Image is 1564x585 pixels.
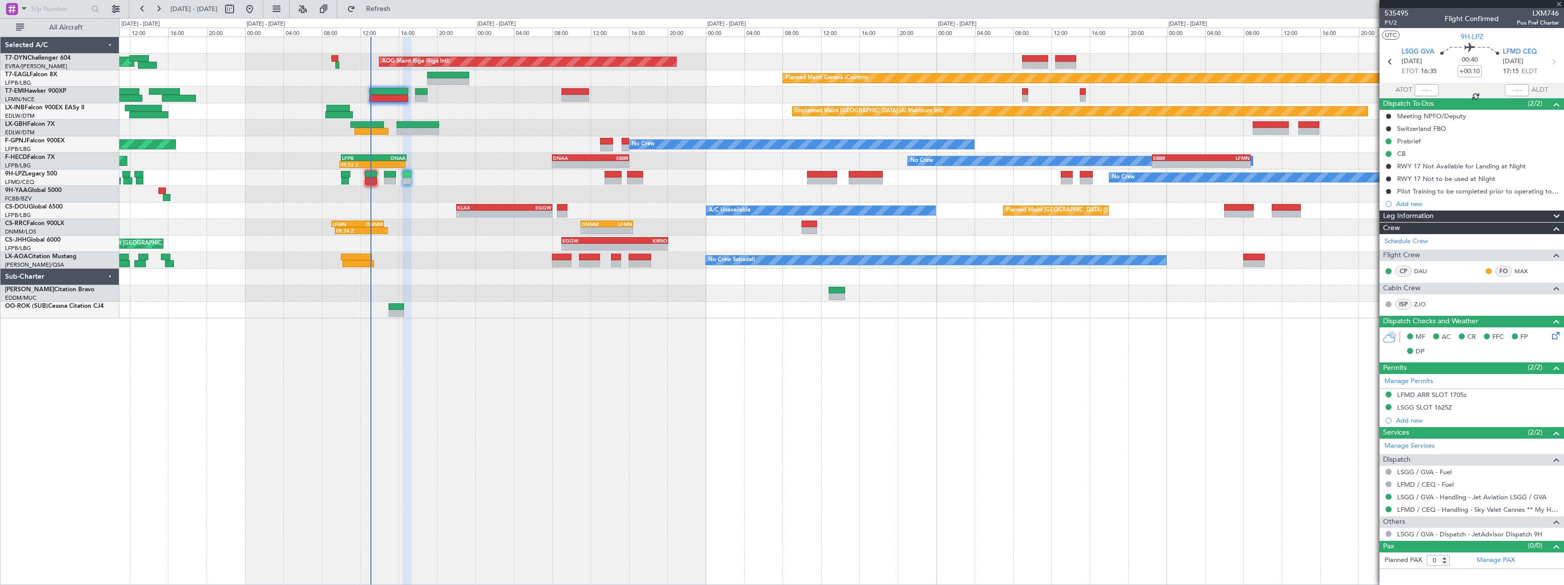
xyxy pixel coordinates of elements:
div: 04:00 [1205,28,1244,37]
div: A/C Unavailable [709,203,750,218]
div: 12:00 [1282,28,1320,37]
span: LSGG GVA [1402,47,1434,57]
div: - [372,161,405,167]
a: LFMD / CEQ - Fuel [1397,480,1454,489]
a: LSGG / GVA - Dispatch - JetAdvisor Dispatch 9H [1397,530,1542,538]
a: MAX [1514,267,1537,276]
div: 12:00 [130,28,168,37]
a: [PERSON_NAME]/QSA [5,261,64,269]
a: Manage PAX [1477,555,1515,565]
span: ETOT [1402,67,1418,77]
span: Permits [1383,362,1407,374]
div: [DATE] - [DATE] [1168,20,1207,29]
div: 20:00 [898,28,936,37]
span: Others [1383,516,1405,528]
div: DNAA [553,155,591,161]
span: ELDT [1521,67,1537,77]
div: 00:00 [476,28,514,37]
button: Refresh [342,1,403,17]
div: LFMD ARR SLOT 1705z [1397,391,1467,399]
span: MF [1416,332,1425,342]
div: 12:00 [591,28,630,37]
a: LSGG / GVA - Fuel [1397,468,1452,476]
span: Pos Pref Charter [1517,19,1559,27]
a: Schedule Crew [1385,237,1428,247]
span: F-GPNJ [5,138,27,144]
a: DNMM/LOS [5,228,36,236]
div: ISP [1395,299,1412,310]
div: - [581,228,607,234]
div: No Crew [632,137,655,152]
div: DNMM [581,221,607,227]
button: UTC [1382,31,1400,40]
div: 12:00 [1052,28,1090,37]
div: 09:24 Z [336,228,361,234]
div: 08:00 [1244,28,1282,37]
div: KLAX [457,205,504,211]
span: Leg Information [1383,211,1434,222]
div: 04:00 [975,28,1014,37]
div: LFMN [332,221,358,227]
div: 20:00 [207,28,246,37]
span: Cabin Crew [1383,283,1421,294]
button: All Aircraft [11,20,109,36]
span: LFMD CEQ [1503,47,1537,57]
span: LX-GBH [5,121,27,127]
div: 08:00 [322,28,360,37]
div: 12:00 [821,28,860,37]
span: (2/2) [1528,427,1542,438]
a: EVRA/[PERSON_NAME] [5,63,67,70]
div: 16:00 [860,28,898,37]
div: [DATE] - [DATE] [938,20,976,29]
span: P1/2 [1385,19,1409,27]
div: 20:00 [437,28,476,37]
a: LSGG / GVA - Handling - Jet Aviation LSGG / GVA [1397,493,1546,501]
div: 16:00 [399,28,438,37]
a: LFPB/LBG [5,162,31,169]
a: EDDM/MUC [5,294,37,302]
div: 04:00 [744,28,783,37]
span: [DATE] [1503,57,1523,67]
div: [DATE] - [DATE] [707,20,746,29]
span: 9H-YAA [5,187,28,193]
div: 00:00 [706,28,744,37]
span: LX-AOA [5,254,28,260]
span: [DATE] [1402,57,1422,67]
a: 9H-LPZLegacy 500 [5,171,57,177]
span: AC [1442,332,1451,342]
span: Dispatch Checks and Weather [1383,316,1478,327]
a: LFPB/LBG [5,245,31,252]
div: - [553,161,591,167]
span: All Aircraft [26,24,106,31]
span: (2/2) [1528,362,1542,372]
div: 20:00 [1128,28,1167,37]
div: LFMN [607,221,632,227]
span: FP [1520,332,1528,342]
span: Pax [1383,541,1394,552]
span: CS-JHH [5,237,27,243]
div: 08:00 [552,28,591,37]
a: LFPB/LBG [5,145,31,153]
span: (0/0) [1528,540,1542,551]
a: EDLW/DTM [5,129,35,136]
a: CS-RRCFalcon 900LX [5,221,64,227]
a: LFPB/LBG [5,79,31,87]
input: Trip Number [31,2,88,17]
div: AOG Maint Riga (Riga Intl) [382,54,450,69]
div: DNMM [357,221,383,227]
div: [DATE] - [DATE] [477,20,516,29]
span: 535495 [1385,8,1409,19]
div: 00:00 [936,28,975,37]
span: Crew [1383,223,1400,234]
a: T7-EAGLFalcon 8X [5,72,57,78]
div: Meeting NPFO/Deputy [1397,112,1466,120]
div: FO [1495,266,1512,277]
a: T7-DYNChallenger 604 [5,55,71,61]
a: CS-JHHGlobal 6000 [5,237,61,243]
span: F-HECD [5,154,27,160]
div: 16:00 [168,28,207,37]
div: DNAA [373,155,406,161]
div: 20:00 [1359,28,1398,37]
a: LFMN/NCE [5,96,35,103]
div: Unplanned Maint [GEOGRAPHIC_DATA] (Al Maktoum Intl) [795,104,943,119]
